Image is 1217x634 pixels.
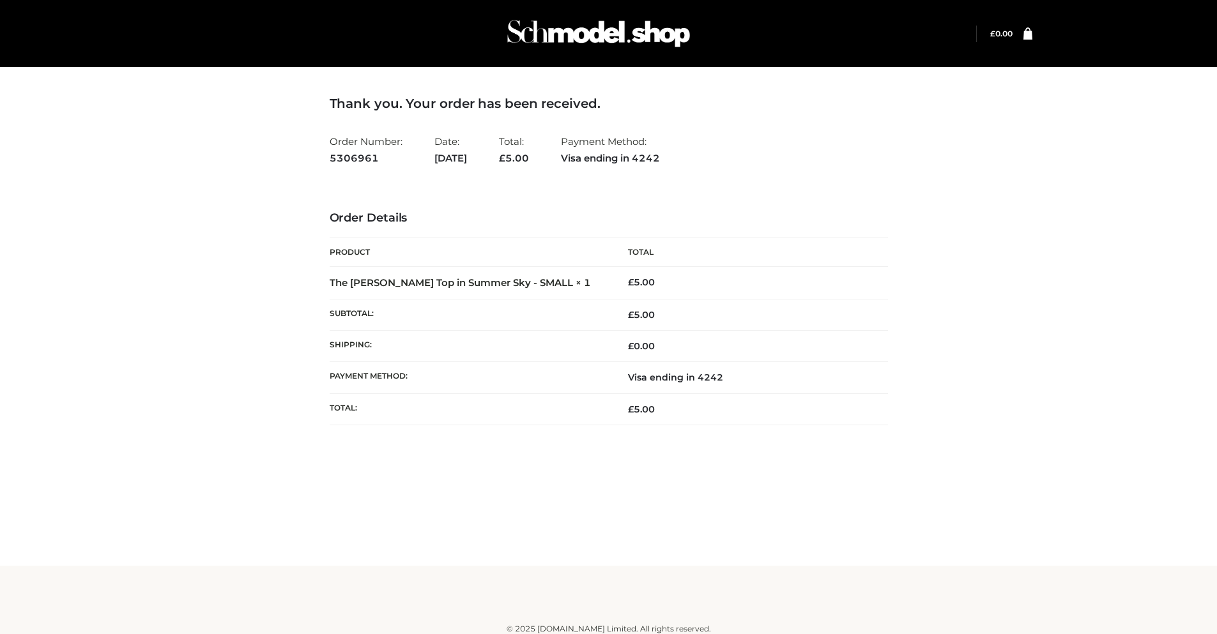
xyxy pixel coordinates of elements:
[628,309,634,321] span: £
[330,276,573,289] a: The [PERSON_NAME] Top in Summer Sky - SMALL
[330,150,402,167] strong: 5306961
[499,130,529,169] li: Total:
[434,130,467,169] li: Date:
[434,150,467,167] strong: [DATE]
[628,404,634,415] span: £
[628,340,655,352] bdi: 0.00
[330,96,888,111] h3: Thank you. Your order has been received.
[330,393,609,425] th: Total:
[330,238,609,267] th: Product
[576,276,591,289] strong: × 1
[609,238,888,267] th: Total
[628,404,655,415] span: 5.00
[561,150,660,167] strong: Visa ending in 4242
[628,276,634,288] span: £
[628,309,655,321] span: 5.00
[499,152,529,164] span: 5.00
[330,331,609,362] th: Shipping:
[503,8,694,59] img: Schmodel Admin 964
[330,211,888,225] h3: Order Details
[330,362,609,393] th: Payment method:
[499,152,505,164] span: £
[628,276,655,288] bdi: 5.00
[990,29,1013,38] bdi: 0.00
[561,130,660,169] li: Payment Method:
[609,362,888,393] td: Visa ending in 4242
[628,340,634,352] span: £
[330,130,402,169] li: Order Number:
[330,299,609,330] th: Subtotal:
[990,29,995,38] span: £
[990,29,1013,38] a: £0.00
